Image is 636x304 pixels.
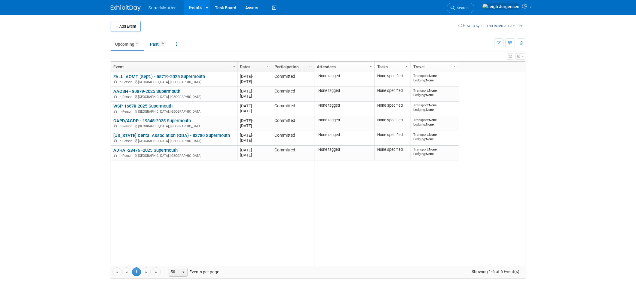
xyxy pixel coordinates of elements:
[413,118,429,122] span: Transport:
[272,87,314,102] td: Committed
[413,88,457,97] div: None None
[413,132,429,137] span: Transport:
[240,133,269,138] div: [DATE]
[240,153,269,158] div: [DATE]
[413,62,455,72] a: Travel
[307,62,314,71] a: Column Settings
[404,62,411,71] a: Column Settings
[142,267,151,276] a: Go to the next page
[252,133,253,138] span: -
[369,64,374,69] span: Column Settings
[413,118,457,126] div: None None
[169,268,179,276] span: 50
[240,108,269,114] div: [DATE]
[113,138,234,143] div: [GEOGRAPHIC_DATA], [GEOGRAPHIC_DATA]
[272,116,314,131] td: Committed
[252,118,253,123] span: -
[240,123,269,128] div: [DATE]
[114,110,117,113] img: In-Person Event
[135,41,140,46] span: 6
[145,38,170,50] a: Past36
[413,137,426,141] span: Lodging:
[482,3,520,10] img: Leigh Jergensen
[368,62,375,71] a: Column Settings
[113,109,234,114] div: [GEOGRAPHIC_DATA], [GEOGRAPHIC_DATA]
[132,267,141,276] span: 1
[113,89,180,94] a: AAOSH - 80879-2025 Supermouth
[466,267,525,276] span: Showing 1-6 of 6 Event(s)
[119,139,134,143] span: In-Person
[113,153,234,158] div: [GEOGRAPHIC_DATA], [GEOGRAPHIC_DATA]
[114,139,117,142] img: In-Person Event
[113,118,191,123] a: CAPD/ACDP - 19845-2025 Supermouth
[181,270,186,275] span: select
[452,62,459,71] a: Column Settings
[413,88,429,93] span: Transport:
[119,124,134,128] span: In-Person
[413,74,457,82] div: None None
[115,270,119,275] span: Go to the first page
[114,80,117,83] img: In-Person Event
[159,41,166,46] span: 36
[113,74,205,79] a: FALL IAOMT (Sept.) - 55719-2025 Supermouth
[405,64,410,69] span: Column Settings
[252,74,253,79] span: -
[308,64,313,69] span: Column Settings
[413,132,457,141] div: None None
[231,62,237,71] a: Column Settings
[272,72,314,87] td: Committed
[240,89,269,94] div: [DATE]
[377,118,408,123] div: None specified
[111,5,141,11] img: ExhibitDay
[377,74,408,78] div: None specified
[377,132,408,137] div: None specified
[377,88,408,93] div: None specified
[144,270,149,275] span: Go to the next page
[240,147,269,153] div: [DATE]
[240,79,269,84] div: [DATE]
[377,103,408,108] div: None specified
[113,133,230,138] a: [US_STATE] Dental Association (ODA) - 83780 Supermouth
[413,103,429,107] span: Transport:
[154,270,159,275] span: Go to the last page
[252,148,253,152] span: -
[113,62,233,72] a: Event
[413,74,429,78] span: Transport:
[113,94,234,99] div: [GEOGRAPHIC_DATA], [GEOGRAPHIC_DATA]
[240,118,269,123] div: [DATE]
[317,74,372,78] div: None tagged
[447,3,474,13] a: Search
[317,88,372,93] div: None tagged
[119,80,134,84] span: In-Person
[317,132,372,137] div: None tagged
[111,38,144,50] a: Upcoming6
[252,104,253,108] span: -
[413,152,426,156] span: Lodging:
[119,110,134,114] span: In-Person
[413,122,426,126] span: Lodging:
[272,131,314,146] td: Committed
[119,154,134,158] span: In-Person
[161,267,225,276] span: Events per page
[413,93,426,97] span: Lodging:
[453,64,458,69] span: Column Settings
[413,147,457,156] div: None None
[413,78,426,82] span: Lodging:
[317,103,372,108] div: None tagged
[317,118,372,123] div: None tagged
[231,64,236,69] span: Column Settings
[266,64,271,69] span: Column Settings
[240,103,269,108] div: [DATE]
[413,103,457,112] div: None None
[252,89,253,93] span: -
[113,123,234,129] div: [GEOGRAPHIC_DATA], [GEOGRAPHIC_DATA]
[124,270,129,275] span: Go to the previous page
[458,23,525,28] a: How to sync to an external calendar...
[122,267,131,276] a: Go to the previous page
[111,21,141,32] button: Add Event
[240,94,269,99] div: [DATE]
[377,147,408,152] div: None specified
[317,62,371,72] a: Attendees
[240,74,269,79] div: [DATE]
[274,62,310,72] a: Participation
